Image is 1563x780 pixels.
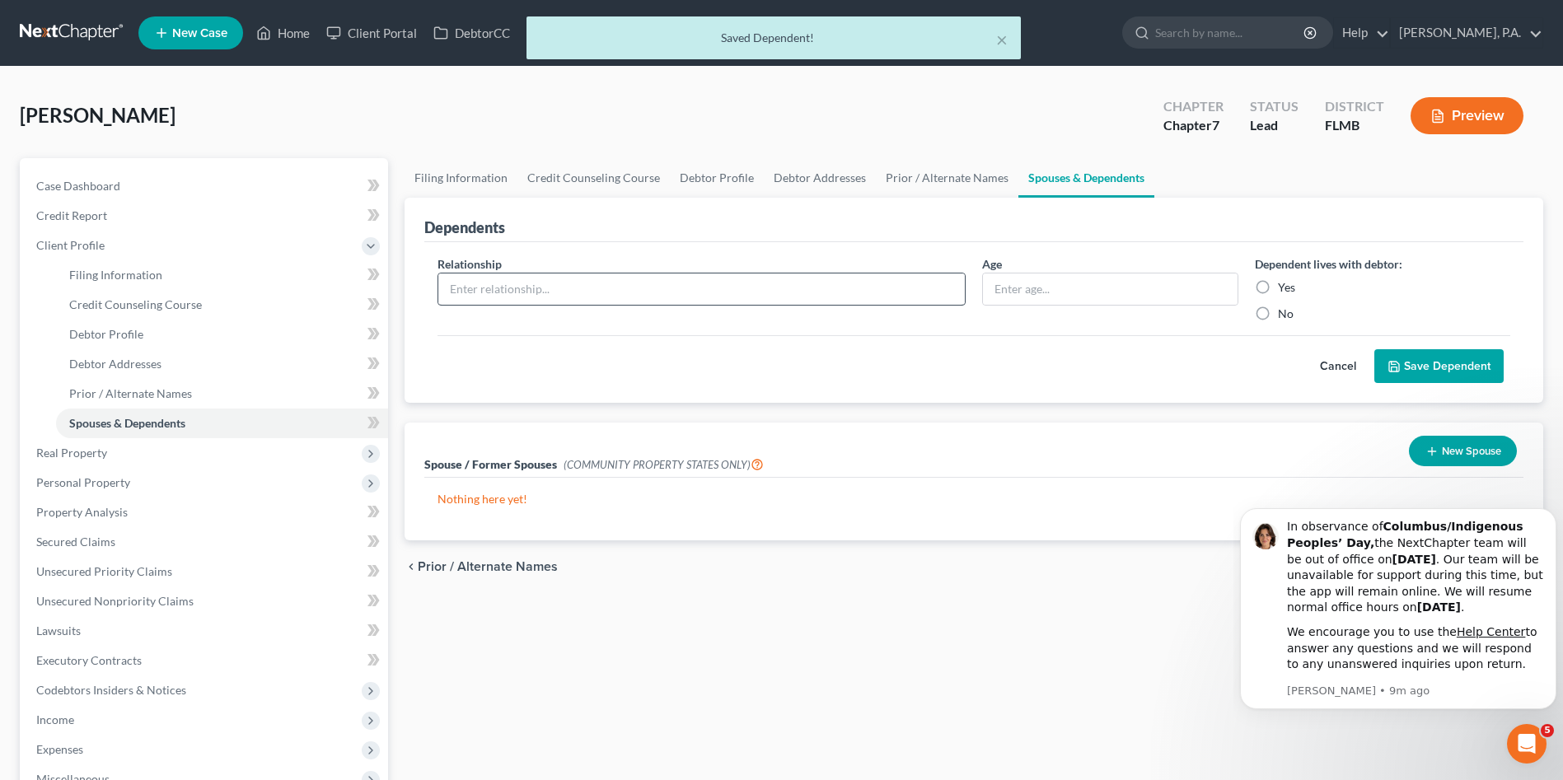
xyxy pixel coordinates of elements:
[1278,279,1295,296] label: Yes
[438,491,1510,507] p: Nothing here yet!
[23,527,388,557] a: Secured Claims
[517,158,670,198] a: Credit Counseling Course
[996,30,1008,49] button: ×
[405,560,558,573] button: chevron_left Prior / Alternate Names
[69,357,161,371] span: Debtor Addresses
[56,290,388,320] a: Credit Counseling Course
[23,616,388,646] a: Lawsuits
[36,653,142,667] span: Executory Contracts
[983,273,1237,305] input: Enter age...
[69,268,162,282] span: Filing Information
[1018,158,1154,198] a: Spouses & Dependents
[424,217,505,237] div: Dependents
[56,320,388,349] a: Debtor Profile
[56,409,388,438] a: Spouses & Dependents
[418,560,558,573] span: Prior / Alternate Names
[56,260,388,290] a: Filing Information
[1163,116,1224,135] div: Chapter
[36,594,194,608] span: Unsecured Nonpriority Claims
[1250,116,1299,135] div: Lead
[564,458,764,471] span: (COMMUNITY PROPERTY STATES ONLY)
[424,457,557,471] span: Spouse / Former Spouses
[56,349,388,379] a: Debtor Addresses
[764,158,876,198] a: Debtor Addresses
[69,297,202,311] span: Credit Counseling Course
[36,742,83,756] span: Expenses
[23,171,388,201] a: Case Dashboard
[36,505,128,519] span: Property Analysis
[1163,97,1224,116] div: Chapter
[36,712,74,726] span: Income
[438,257,502,271] span: Relationship
[1250,97,1299,116] div: Status
[56,379,388,409] a: Prior / Alternate Names
[36,208,107,222] span: Credit Report
[1411,97,1523,134] button: Preview
[1325,97,1384,116] div: District
[23,201,388,231] a: Credit Report
[405,158,517,198] a: Filing Information
[438,273,965,305] input: Enter relationship...
[670,158,764,198] a: Debtor Profile
[1278,306,1294,322] label: No
[1233,488,1563,772] iframe: Intercom notifications message
[36,179,120,193] span: Case Dashboard
[1325,116,1384,135] div: FLMB
[982,255,1002,273] label: Age
[1255,255,1402,273] label: Dependent lives with debtor:
[23,497,388,527] a: Property Analysis
[876,158,1018,198] a: Prior / Alternate Names
[69,327,143,341] span: Debtor Profile
[69,416,185,430] span: Spouses & Dependents
[36,535,115,549] span: Secured Claims
[36,475,130,489] span: Personal Property
[23,646,388,675] a: Executory Contracts
[1302,350,1374,383] button: Cancel
[1507,724,1547,764] iframe: Intercom live chat
[23,557,388,586] a: Unsecured Priority Claims
[36,446,107,460] span: Real Property
[36,238,105,252] span: Client Profile
[36,624,81,638] span: Lawsuits
[540,30,1008,46] div: Saved Dependent!
[36,683,186,697] span: Codebtors Insiders & Notices
[1409,436,1517,466] button: New Spouse
[69,386,192,400] span: Prior / Alternate Names
[405,560,418,573] i: chevron_left
[1374,349,1504,384] button: Save Dependent
[1212,117,1219,133] span: 7
[36,564,172,578] span: Unsecured Priority Claims
[1541,724,1554,737] span: 5
[23,586,388,616] a: Unsecured Nonpriority Claims
[20,103,175,127] span: [PERSON_NAME]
